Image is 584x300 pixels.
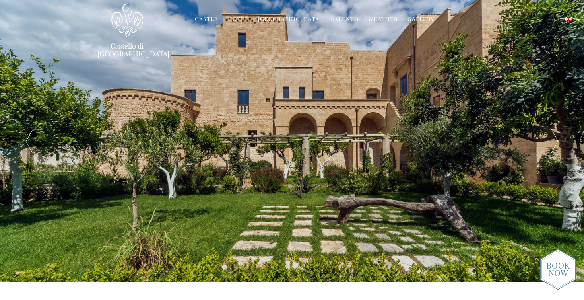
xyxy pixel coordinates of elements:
img: new-booknow.png [540,249,576,290]
a: Hotel [228,15,248,24]
img: English [565,17,572,21]
a: Gallery [407,15,434,24]
a: [GEOGRAPHIC_DATA] [258,15,321,24]
a: Castle [195,15,218,24]
a: Weather [368,15,398,24]
a: Castello di [GEOGRAPHIC_DATA] [97,42,157,58]
img: Castello di Ugento [111,3,143,37]
a: Salento [331,15,359,24]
